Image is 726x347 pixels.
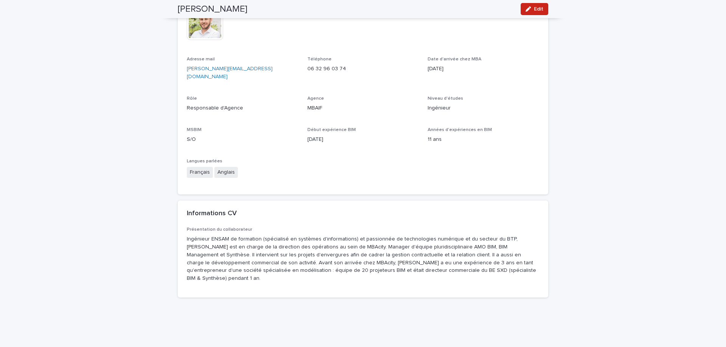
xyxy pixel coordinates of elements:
[307,57,332,62] span: Téléphone
[187,128,202,132] span: MSBIM
[428,57,481,62] span: Date d'arrivée chez MBA
[307,104,419,112] p: MBAIF
[307,96,324,101] span: Agence
[428,104,539,112] p: Ingénieur
[178,4,247,15] h2: [PERSON_NAME]
[521,3,548,15] button: Edit
[428,96,463,101] span: Niveau d'études
[187,96,197,101] span: Rôle
[187,227,252,232] span: Présentation du collaborateur
[187,167,213,178] span: Français
[187,159,222,163] span: Langues parlées
[214,167,238,178] span: Anglais
[187,104,298,112] p: Responsable d'Agence
[428,65,539,73] p: [DATE]
[307,128,356,132] span: Début expérience BIM
[428,128,492,132] span: Années d'expériences en BIM
[428,136,539,143] p: 11 ans
[187,57,215,62] span: Adresse mail
[187,66,273,79] a: [PERSON_NAME][EMAIL_ADDRESS][DOMAIN_NAME]
[187,210,237,218] h2: Informations CV
[187,235,539,282] p: Ingénieur ENSAM de formation (spécialisé en systèmes d'informations) et passionnée de technologie...
[307,66,346,71] a: 06 32 96 03 74
[534,6,543,12] span: Edit
[307,136,419,143] p: [DATE]
[187,136,298,143] p: S/O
